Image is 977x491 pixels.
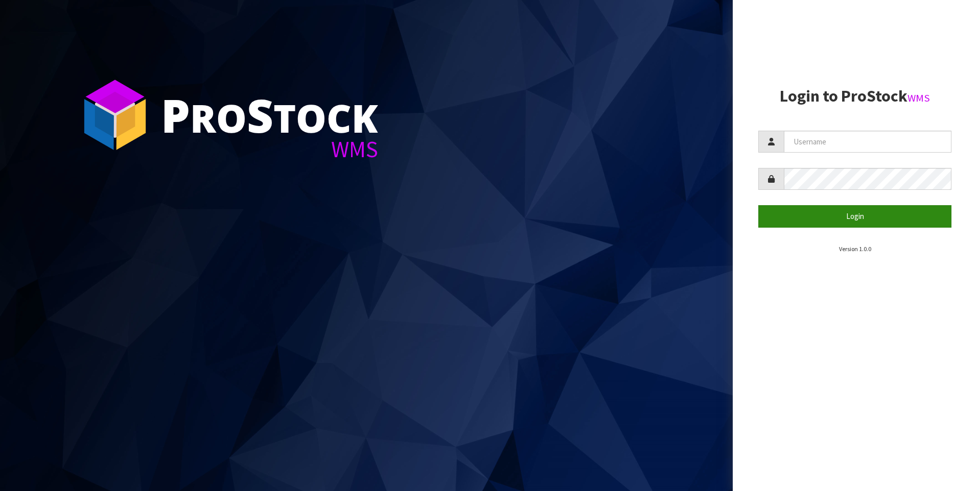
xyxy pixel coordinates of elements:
[161,138,378,161] div: WMS
[77,77,153,153] img: ProStock Cube
[161,92,378,138] div: ro tock
[247,84,273,146] span: S
[161,84,190,146] span: P
[784,131,951,153] input: Username
[758,87,951,105] h2: Login to ProStock
[758,205,951,227] button: Login
[839,245,871,253] small: Version 1.0.0
[908,91,930,105] small: WMS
